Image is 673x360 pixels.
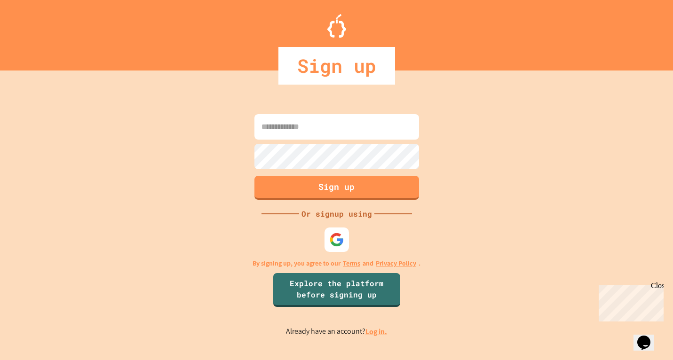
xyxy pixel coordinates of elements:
[299,208,374,219] div: Or signup using
[253,258,420,268] p: By signing up, you agree to our and .
[595,282,664,321] iframe: chat widget
[286,326,387,337] p: Already have an account?
[254,176,419,200] button: Sign up
[633,322,664,351] iframe: chat widget
[278,47,395,85] div: Sign up
[327,14,346,38] img: Logo.svg
[365,327,387,337] a: Log in.
[273,273,400,307] a: Explore the platform before signing up
[343,258,360,268] a: Terms
[329,232,344,247] img: google-icon.svg
[376,258,416,268] a: Privacy Policy
[4,4,65,60] div: Chat with us now!Close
